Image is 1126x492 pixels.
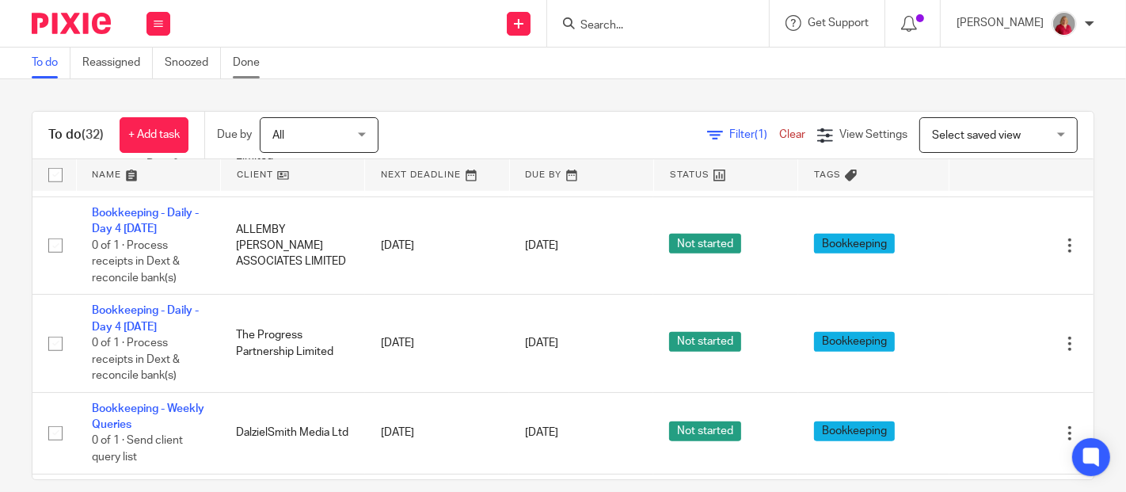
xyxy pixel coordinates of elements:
img: Pixie [32,13,111,34]
a: Done [233,48,272,78]
p: [PERSON_NAME] [957,15,1044,31]
span: Not started [669,421,741,441]
h1: To do [48,127,104,143]
img: fd10cc094e9b0-100.png [1052,11,1077,36]
a: To do [32,48,70,78]
a: Snoozed [165,48,221,78]
a: + Add task [120,117,188,153]
td: ALLEMBY [PERSON_NAME] ASSOCIATES LIMITED [220,197,364,295]
a: Bookkeeping - Daily - Day 4 [DATE] [92,305,199,332]
span: 0 of 1 · Process receipts in Dext & reconcile bank(s) [92,240,180,284]
td: DalzielSmith Media Ltd [220,392,364,474]
td: [DATE] [365,197,509,295]
td: [DATE] [365,392,509,474]
span: Not started [669,234,741,254]
span: Get Support [808,17,869,29]
a: Clear [779,129,805,140]
span: [DATE] [525,240,558,251]
td: The Progress Partnership Limited [220,295,364,392]
span: (1) [755,129,767,140]
span: [DATE] [525,428,558,439]
span: Bookkeeping [814,332,895,352]
span: Bookkeeping [814,234,895,254]
td: [DATE] [365,295,509,392]
span: 0 of 1 · Send client query list [92,436,183,463]
span: (32) [82,128,104,141]
span: Tags [814,170,841,179]
a: Reassigned [82,48,153,78]
p: Due by [217,127,252,143]
span: Not started [669,332,741,352]
span: 0 of 1 · Process receipts in Dext & reconcile bank(s) [92,338,180,381]
a: Bookkeeping - Weekly Queries [92,403,204,430]
span: [DATE] [525,338,558,349]
span: Bookkeeping [814,421,895,441]
input: Search [579,19,721,33]
span: All [272,130,284,141]
span: Filter [729,129,779,140]
span: View Settings [839,129,907,140]
span: Select saved view [932,130,1021,141]
a: Bookkeeping - Daily - Day 4 [DATE] [92,208,199,235]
